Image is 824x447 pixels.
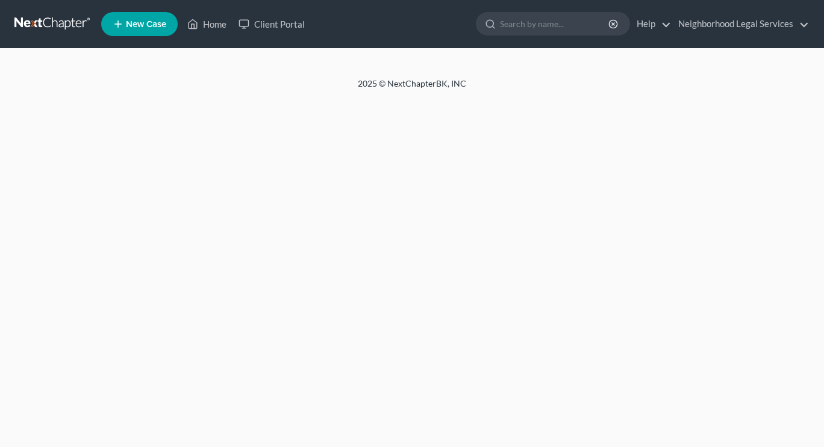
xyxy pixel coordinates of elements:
[672,13,809,35] a: Neighborhood Legal Services
[500,13,610,35] input: Search by name...
[126,20,166,29] span: New Case
[233,13,311,35] a: Client Portal
[69,78,755,99] div: 2025 © NextChapterBK, INC
[181,13,233,35] a: Home
[631,13,671,35] a: Help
